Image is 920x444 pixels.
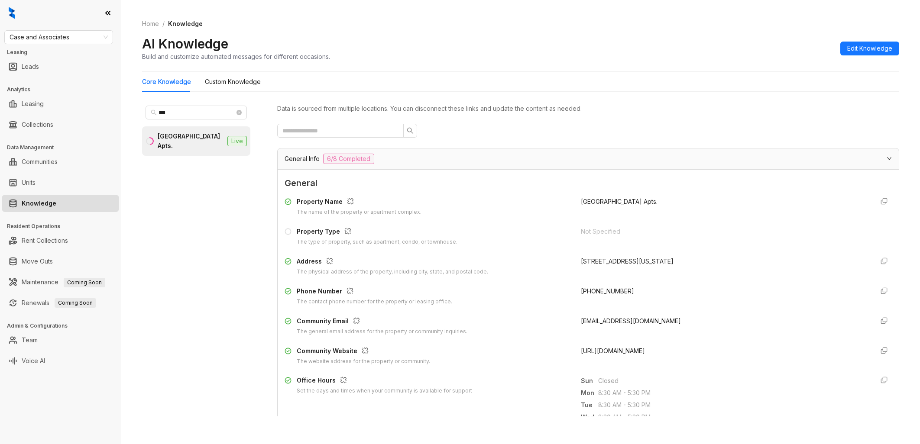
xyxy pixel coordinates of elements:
span: 8:30 AM - 5:30 PM [598,412,867,422]
div: Set the days and times when your community is available for support [297,387,472,395]
span: close-circle [236,110,242,115]
a: Home [140,19,161,29]
span: [EMAIL_ADDRESS][DOMAIN_NAME] [581,317,681,325]
span: Coming Soon [64,278,105,287]
a: Team [22,331,38,349]
div: Community Email [297,316,467,328]
a: Move Outs [22,253,53,270]
span: General [285,177,892,190]
div: Office Hours [297,376,472,387]
h3: Admin & Configurations [7,322,121,330]
li: Voice AI [2,352,119,370]
span: Live [227,136,247,146]
a: Leasing [22,95,44,113]
h2: AI Knowledge [142,35,228,52]
div: Property Name [297,197,421,208]
div: Address [297,257,488,268]
li: Communities [2,153,119,171]
span: [PHONE_NUMBER] [581,287,634,295]
div: General Info6/8 Completed [278,148,899,169]
button: Edit Knowledge [840,42,899,55]
li: Maintenance [2,273,119,291]
span: 6/8 Completed [323,154,374,164]
div: Data is sourced from multiple locations. You can disconnect these links and update the content as... [277,104,899,113]
span: [URL][DOMAIN_NAME] [581,347,645,354]
span: 8:30 AM - 5:30 PM [598,400,867,410]
div: The website address for the property or community. [297,357,430,366]
a: Communities [22,153,58,171]
li: Units [2,174,119,191]
span: [GEOGRAPHIC_DATA] Apts. [581,198,658,205]
a: Leads [22,58,39,75]
span: Closed [598,376,867,386]
a: RenewalsComing Soon [22,294,96,312]
div: Not Specified [581,227,867,236]
img: logo [9,7,15,19]
div: Property Type [297,227,457,238]
div: The type of property, such as apartment, condo, or townhouse. [297,238,457,246]
span: Edit Knowledge [847,44,892,53]
span: Knowledge [168,20,203,27]
span: search [407,127,414,134]
div: [GEOGRAPHIC_DATA] Apts. [158,132,224,151]
span: expanded [887,156,892,161]
li: Renewals [2,294,119,312]
span: Case and Associates [10,31,108,44]
div: Build and customize automated messages for different occasions. [142,52,330,61]
li: Leasing [2,95,119,113]
div: Core Knowledge [142,77,191,87]
span: Wed [581,412,598,422]
span: 8:30 AM - 5:30 PM [598,388,867,398]
h3: Data Management [7,144,121,151]
h3: Analytics [7,86,121,93]
li: Move Outs [2,253,119,270]
li: Knowledge [2,195,119,212]
div: Custom Knowledge [205,77,261,87]
li: Rent Collections [2,232,119,249]
span: Tue [581,400,598,410]
span: Coming Soon [55,298,96,308]
li: Collections [2,116,119,133]
h3: Leasing [7,48,121,56]
div: The physical address of the property, including city, state, and postal code. [297,268,488,276]
a: Knowledge [22,195,56,212]
a: Voice AI [22,352,45,370]
span: search [151,109,157,116]
div: [STREET_ADDRESS][US_STATE] [581,257,867,266]
li: / [162,19,165,29]
li: Team [2,331,119,349]
li: Leads [2,58,119,75]
span: Sun [581,376,598,386]
span: General Info [285,154,320,164]
div: Phone Number [297,286,452,298]
a: Units [22,174,36,191]
h3: Resident Operations [7,222,121,230]
div: The general email address for the property or community inquiries. [297,328,467,336]
div: The name of the property or apartment complex. [297,208,421,216]
span: Mon [581,388,598,398]
div: Community Website [297,346,430,357]
a: Rent Collections [22,232,68,249]
div: The contact phone number for the property or leasing office. [297,298,452,306]
a: Collections [22,116,53,133]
